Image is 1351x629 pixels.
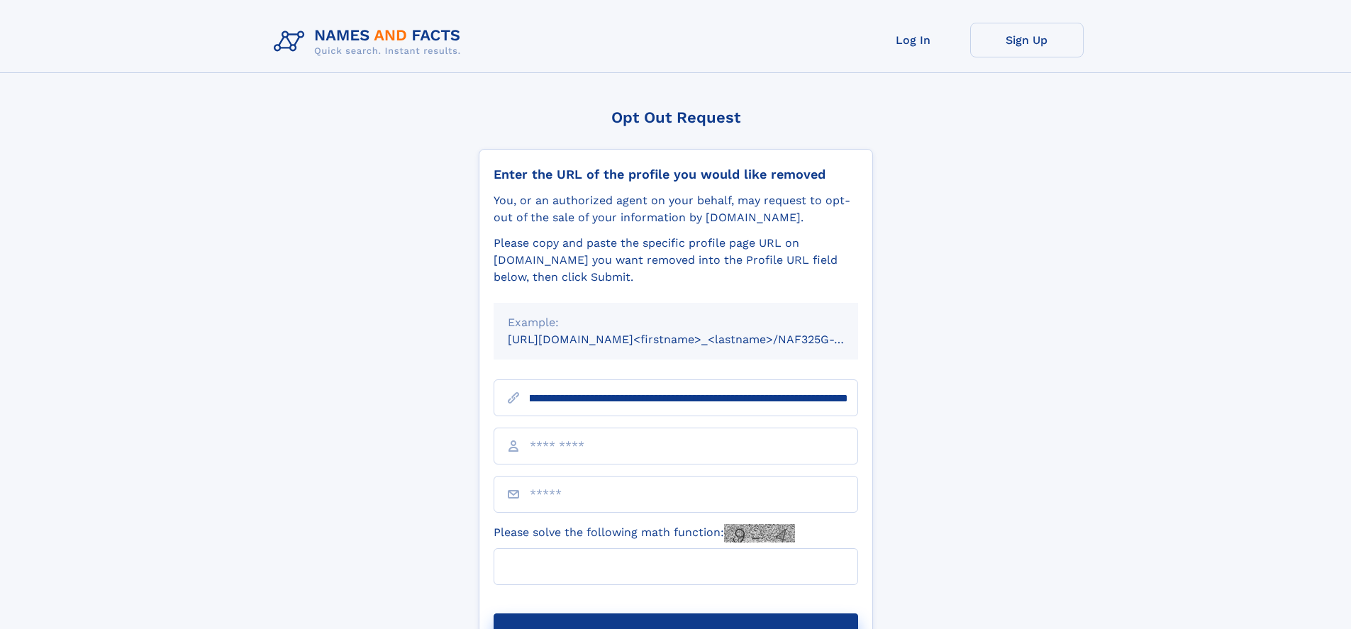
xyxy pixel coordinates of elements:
[970,23,1084,57] a: Sign Up
[494,524,795,542] label: Please solve the following math function:
[268,23,472,61] img: Logo Names and Facts
[494,167,858,182] div: Enter the URL of the profile you would like removed
[494,235,858,286] div: Please copy and paste the specific profile page URL on [DOMAIN_NAME] you want removed into the Pr...
[508,314,844,331] div: Example:
[479,108,873,126] div: Opt Out Request
[857,23,970,57] a: Log In
[508,333,885,346] small: [URL][DOMAIN_NAME]<firstname>_<lastname>/NAF325G-xxxxxxxx
[494,192,858,226] div: You, or an authorized agent on your behalf, may request to opt-out of the sale of your informatio...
